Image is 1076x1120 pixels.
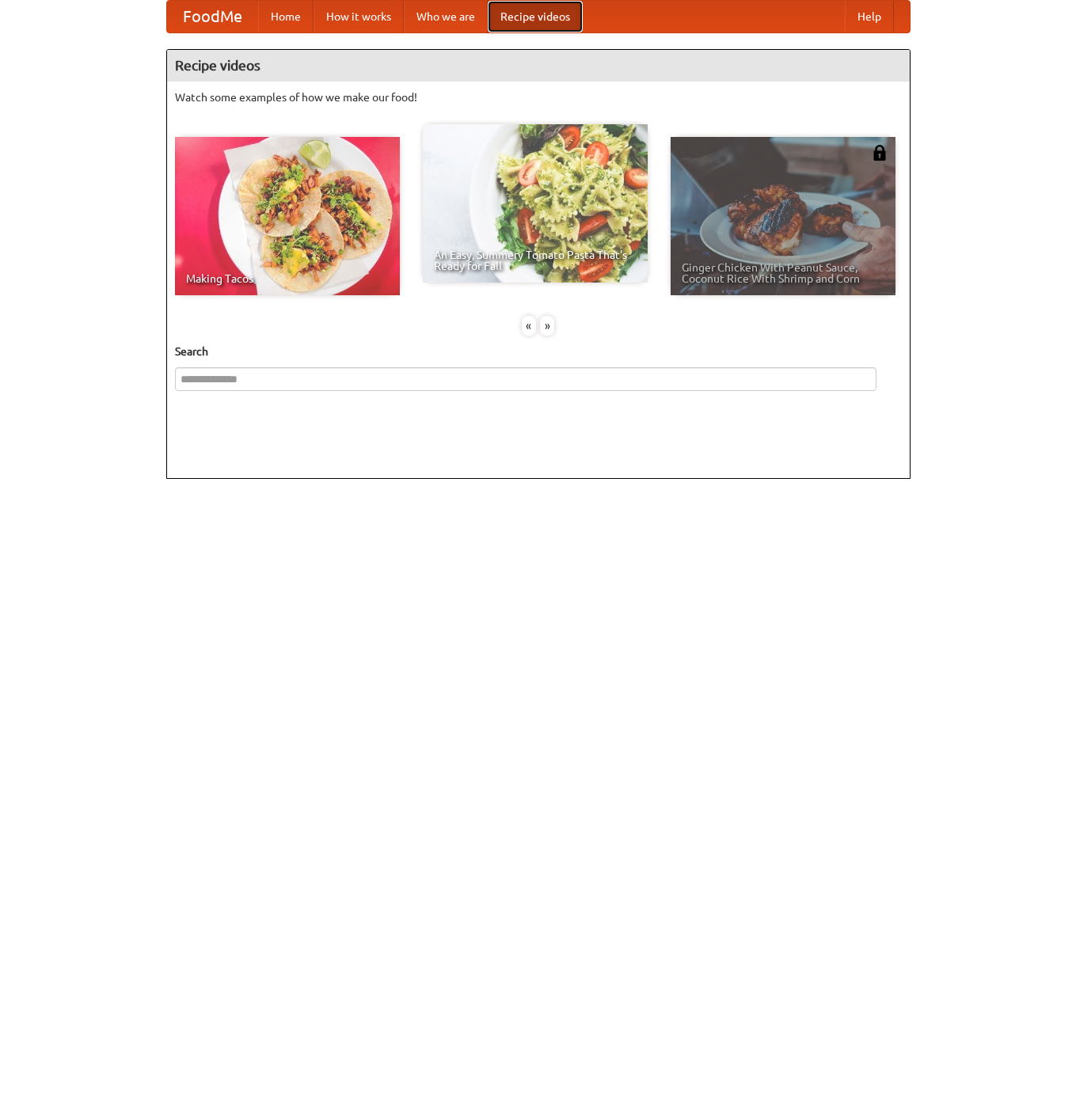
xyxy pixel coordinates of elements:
img: 483408.png [872,145,888,161]
a: Home [258,1,314,32]
h4: Recipe videos [167,50,910,82]
span: An Easy, Summery Tomato Pasta That's Ready for Fall [434,249,637,271]
a: Making Tacos [175,137,400,295]
div: « [522,316,536,336]
a: FoodMe [167,1,258,32]
span: Making Tacos [186,273,389,284]
p: Watch some examples of how we make our food! [175,89,902,105]
div: » [540,316,554,336]
a: Recipe videos [488,1,583,32]
a: How it works [314,1,404,32]
a: Help [845,1,894,32]
a: An Easy, Summery Tomato Pasta That's Ready for Fall [423,124,648,283]
h5: Search [175,344,902,359]
a: Who we are [404,1,488,32]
